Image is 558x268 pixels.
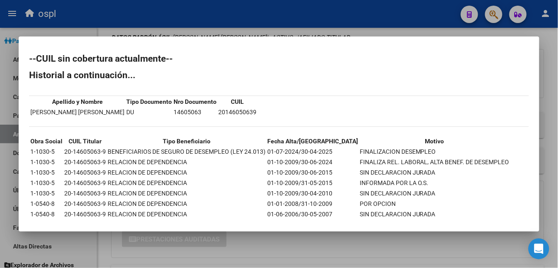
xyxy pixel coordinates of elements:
[173,97,217,106] th: Nro Documento
[107,199,266,208] td: RELACION DE DEPENDENCIA
[267,157,358,167] td: 01-10-2009/30-06-2024
[30,157,63,167] td: 1-1030-5
[107,209,266,219] td: RELACION DE DEPENDENCIA
[107,157,266,167] td: RELACION DE DEPENDENCIA
[107,136,266,146] th: Tipo Beneficiario
[30,97,125,106] th: Apellido y Nombre
[30,199,63,208] td: 1-0540-8
[30,209,63,219] td: 1-0540-8
[267,147,358,156] td: 01-07-2024/30-04-2025
[30,136,63,146] th: Obra Social
[359,168,510,177] td: SIN DECLARACION JURADA
[64,136,106,146] th: CUIL Titular
[64,178,106,188] td: 20-14605063-9
[267,209,358,219] td: 01-06-2006/30-05-2007
[64,147,106,156] td: 20-14605063-9
[107,220,266,229] td: BENEFICIARIOS DE SEGURO DE DESEMPLEO (LEY 24.013)
[359,209,510,219] td: SIN DECLARACION JURADA
[126,107,172,117] td: DU
[267,168,358,177] td: 01-10-2009/30-06-2015
[107,178,266,188] td: RELACION DE DEPENDENCIA
[218,107,257,117] td: 20146050639
[30,178,63,188] td: 1-1030-5
[107,189,266,198] td: RELACION DE DEPENDENCIA
[64,199,106,208] td: 20-14605063-9
[64,220,106,229] td: 20-14605063-9
[29,54,529,63] h2: --CUIL sin cobertura actualmente--
[107,147,266,156] td: BENEFICIARIOS DE SEGURO DE DESEMPLEO (LEY 24.013)
[359,199,510,208] td: POR OPCION
[30,107,125,117] td: [PERSON_NAME] [PERSON_NAME]
[64,209,106,219] td: 20-14605063-9
[30,189,63,198] td: 1-1030-5
[64,168,106,177] td: 20-14605063-9
[30,147,63,156] td: 1-1030-5
[528,238,549,259] div: Open Intercom Messenger
[267,136,358,146] th: Fecha Alta/[GEOGRAPHIC_DATA]
[64,189,106,198] td: 20-14605063-9
[267,189,358,198] td: 01-10-2009/30-04-2010
[64,157,106,167] td: 20-14605063-9
[267,220,358,229] td: 01-04-2006/26-09-2006
[359,147,510,156] td: FINALIZACION DESEMPLEO
[359,178,510,188] td: INFORMADA POR LA O.S.
[359,220,510,229] td: FINALIZACION DESEMPLEO
[107,168,266,177] td: RELACION DE DEPENDENCIA
[29,71,529,79] h2: Historial a continuación...
[30,168,63,177] td: 1-1030-5
[359,157,510,167] td: FINALIZA REL. LABORAL, ALTA BENEF. DE DESEMPLEO
[267,199,358,208] td: 01-01-2008/31-10-2009
[126,97,172,106] th: Tipo Documento
[30,220,63,229] td: 1-0540-8
[218,97,257,106] th: CUIL
[173,107,217,117] td: 14605063
[267,178,358,188] td: 01-10-2009/31-05-2015
[359,189,510,198] td: SIN DECLARACION JURADA
[359,136,510,146] th: Motivo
